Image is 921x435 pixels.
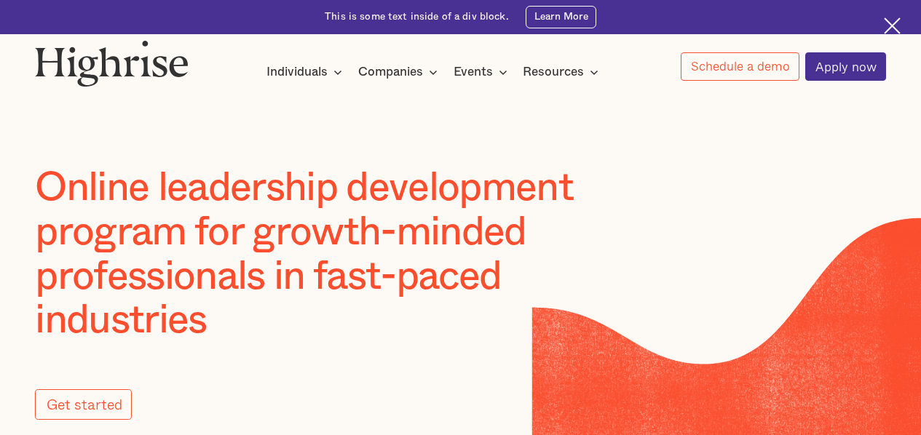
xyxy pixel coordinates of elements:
[325,10,509,24] div: This is some text inside of a div block.
[526,6,596,28] a: Learn More
[523,63,584,81] div: Resources
[266,63,328,81] div: Individuals
[358,63,423,81] div: Companies
[681,52,799,81] a: Schedule a demo
[454,63,512,81] div: Events
[35,40,189,87] img: Highrise logo
[35,389,132,420] a: Get started
[358,63,442,81] div: Companies
[523,63,603,81] div: Resources
[266,63,347,81] div: Individuals
[454,63,493,81] div: Events
[805,52,886,81] a: Apply now
[35,167,656,343] h1: Online leadership development program for growth-minded professionals in fast-paced industries
[884,17,901,34] img: Cross icon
